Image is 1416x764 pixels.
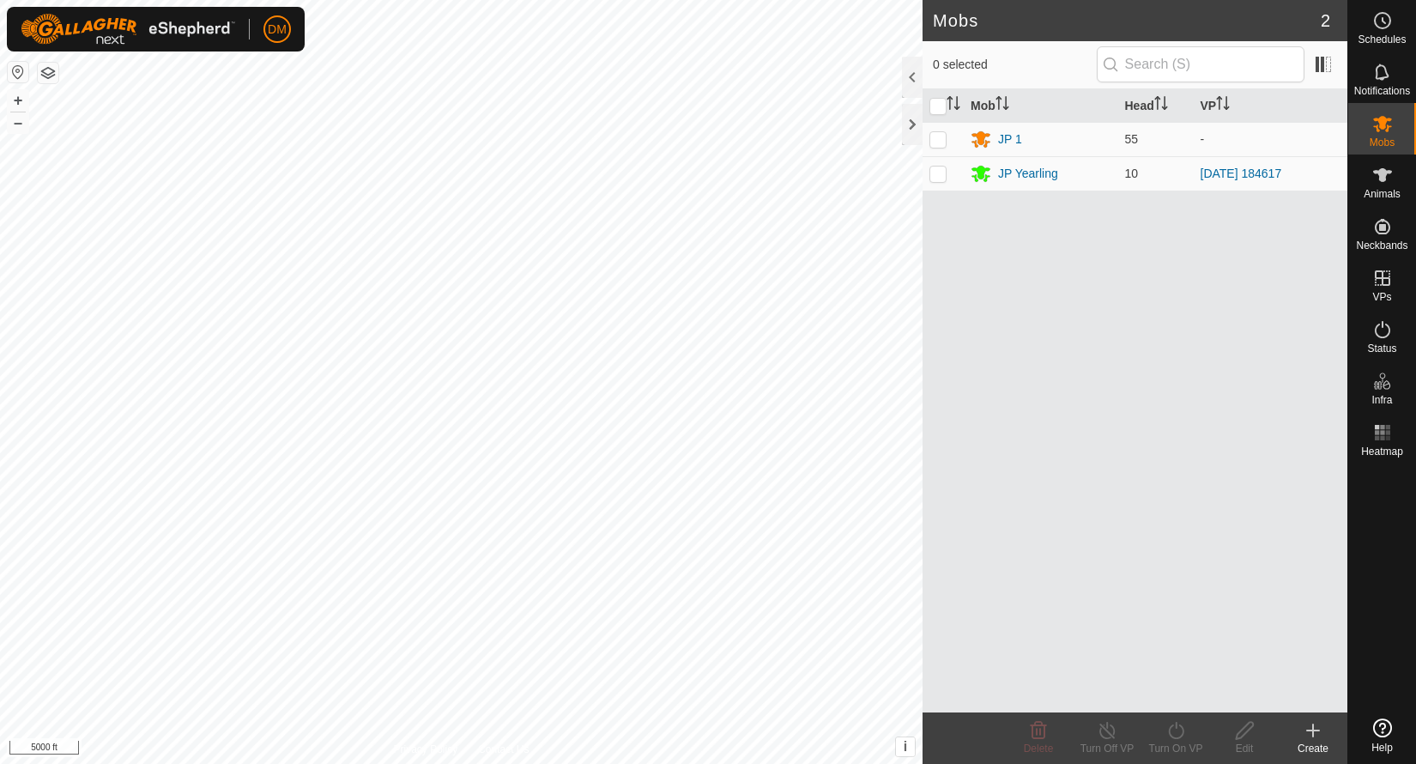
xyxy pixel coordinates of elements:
div: Edit [1210,741,1279,756]
span: VPs [1372,292,1391,302]
p-sorticon: Activate to sort [1154,99,1168,112]
a: Help [1348,712,1416,760]
a: [DATE] 184617 [1201,167,1282,180]
button: Reset Map [8,62,28,82]
span: Animals [1364,189,1401,199]
h2: Mobs [933,10,1321,31]
div: Create [1279,741,1347,756]
span: Delete [1024,743,1054,755]
div: Turn On VP [1141,741,1210,756]
button: i [896,737,915,756]
th: VP [1194,89,1348,123]
button: Map Layers [38,63,58,83]
span: Heatmap [1361,446,1403,457]
th: Mob [964,89,1118,123]
span: Notifications [1354,86,1410,96]
a: Contact Us [478,742,529,757]
div: Turn Off VP [1073,741,1141,756]
p-sorticon: Activate to sort [995,99,1009,112]
span: i [904,739,907,754]
p-sorticon: Activate to sort [947,99,960,112]
span: Neckbands [1356,240,1407,251]
span: Help [1371,743,1393,753]
p-sorticon: Activate to sort [1216,99,1230,112]
span: Schedules [1358,34,1406,45]
img: Gallagher Logo [21,14,235,45]
a: Privacy Policy [393,742,457,757]
span: Infra [1371,395,1392,405]
span: 55 [1125,132,1139,146]
th: Head [1118,89,1194,123]
div: JP 1 [998,130,1022,149]
span: DM [268,21,287,39]
span: Mobs [1370,137,1395,148]
input: Search (S) [1097,46,1304,82]
span: 0 selected [933,56,1097,74]
div: JP Yearling [998,165,1058,183]
span: 10 [1125,167,1139,180]
span: Status [1367,343,1396,354]
button: + [8,90,28,111]
span: 2 [1321,8,1330,33]
button: – [8,112,28,133]
td: - [1194,122,1348,156]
